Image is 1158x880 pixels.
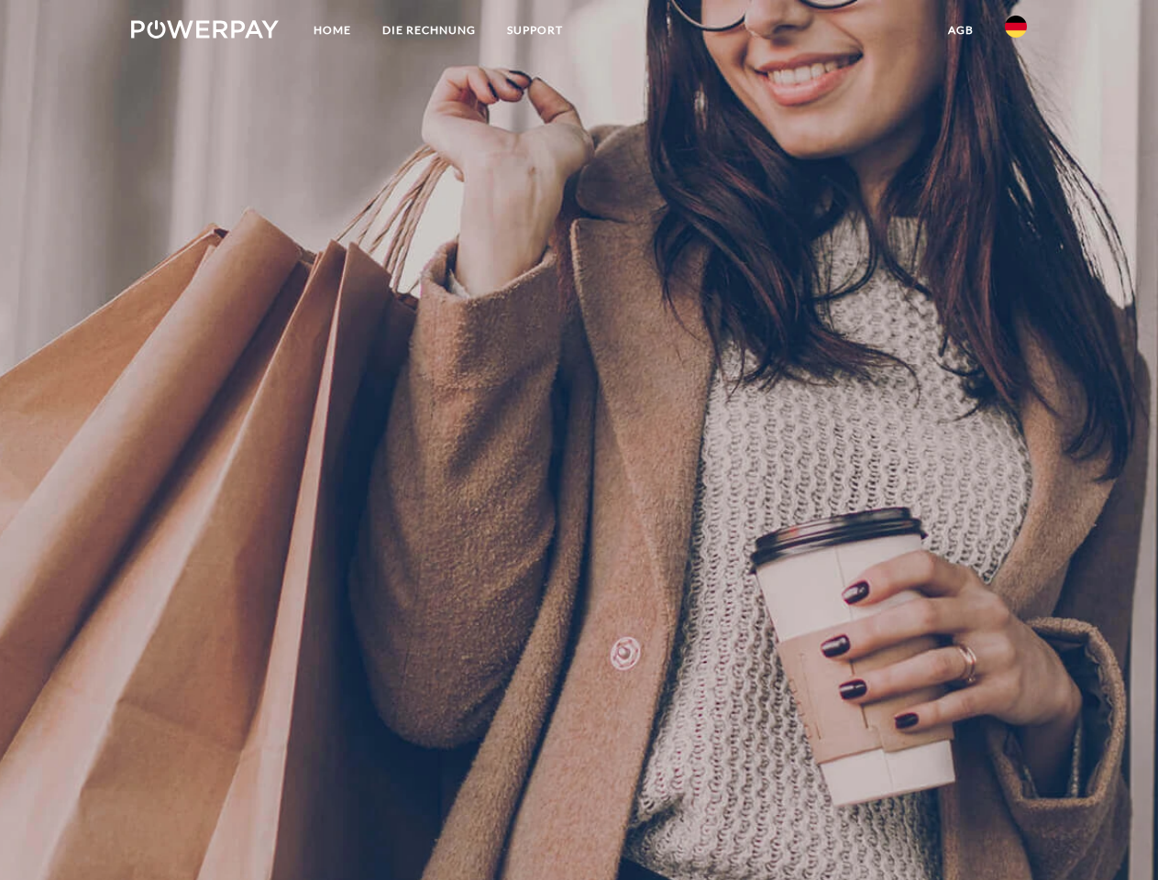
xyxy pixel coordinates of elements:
[1005,16,1027,38] img: de
[932,14,989,47] a: agb
[131,20,279,38] img: logo-powerpay-white.svg
[298,14,367,47] a: Home
[491,14,579,47] a: SUPPORT
[367,14,491,47] a: DIE RECHNUNG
